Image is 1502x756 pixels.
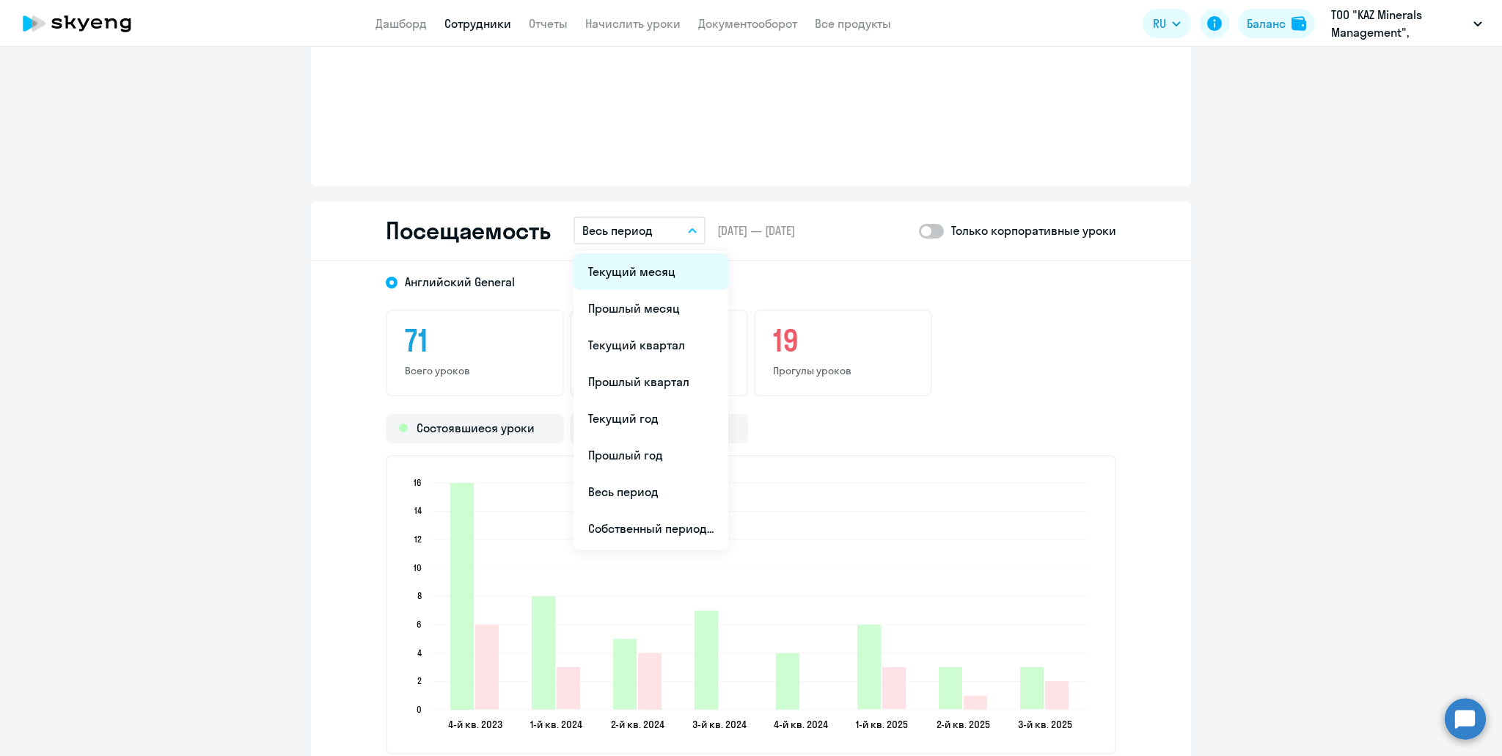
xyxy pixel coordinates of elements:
path: 2025-03-15T21:00:00.000Z Состоявшиеся уроки 6 [857,625,881,709]
path: 2023-12-03T21:00:00.000Z Прогулы 6 [475,625,499,709]
text: 1-й кв. 2025 [856,718,908,731]
path: 2025-08-18T21:00:00.000Z Состоявшиеся уроки 3 [1020,667,1044,709]
span: Английский General [405,274,515,290]
text: 12 [414,534,422,545]
div: Баланс [1247,15,1286,32]
path: 2025-08-18T21:00:00.000Z Прогулы 2 [1045,681,1069,709]
h3: 71 [405,323,545,358]
button: Весь период [574,217,706,244]
path: 2025-05-26T21:00:00.000Z Прогулы 1 [964,696,987,710]
a: Начислить уроки [585,16,681,31]
text: 14 [414,505,422,516]
p: Прогулы уроков [773,364,913,377]
path: 2025-03-15T21:00:00.000Z Прогулы 3 [882,667,906,709]
path: 2025-05-26T21:00:00.000Z Состоявшиеся уроки 3 [939,667,962,709]
text: 2 [417,675,422,686]
h3: 19 [773,323,913,358]
p: ТОО "KAZ Minerals Management", Постоплата [1331,6,1468,41]
span: RU [1153,15,1166,32]
ul: RU [574,250,728,550]
a: Все продукты [815,16,891,31]
text: 16 [414,477,422,488]
path: 2024-03-10T21:00:00.000Z Состоявшиеся уроки 8 [532,597,555,710]
text: 3-й кв. 2025 [1018,718,1072,731]
text: 10 [414,562,422,573]
p: Всего уроков [405,364,545,377]
img: balance [1292,16,1306,31]
p: Только корпоративные уроки [951,222,1116,239]
h2: Посещаемость [386,216,550,245]
path: 2024-03-10T21:00:00.000Z Прогулы 3 [557,667,580,709]
text: 4-й кв. 2024 [774,718,828,731]
text: 1-й кв. 2024 [530,718,582,731]
a: Отчеты [529,16,568,31]
div: Прогулы [570,414,748,443]
path: 2024-08-05T21:00:00.000Z Состоявшиеся уроки 7 [695,611,718,710]
span: [DATE] — [DATE] [717,222,795,239]
text: 3-й кв. 2024 [692,718,747,731]
button: ТОО "KAZ Minerals Management", Постоплата [1324,6,1490,41]
path: 2023-12-03T21:00:00.000Z Состоявшиеся уроки 16 [450,483,474,710]
path: 2024-11-22T21:00:00.000Z Состоявшиеся уроки 4 [776,653,799,710]
button: Балансbalance [1238,9,1315,38]
path: 2024-05-24T21:00:00.000Z Прогулы 4 [638,653,662,710]
button: RU [1143,9,1191,38]
text: 6 [417,619,422,630]
p: Весь период [582,222,653,239]
text: 4 [417,647,422,658]
text: 2-й кв. 2025 [937,718,990,731]
text: 2-й кв. 2024 [611,718,664,731]
a: Сотрудники [444,16,511,31]
text: 0 [417,704,422,715]
text: 8 [417,590,422,601]
text: 4-й кв. 2023 [448,718,502,731]
div: Состоявшиеся уроки [386,414,564,443]
a: Дашборд [375,16,427,31]
path: 2024-05-24T21:00:00.000Z Состоявшиеся уроки 5 [613,639,637,709]
a: Документооборот [698,16,797,31]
